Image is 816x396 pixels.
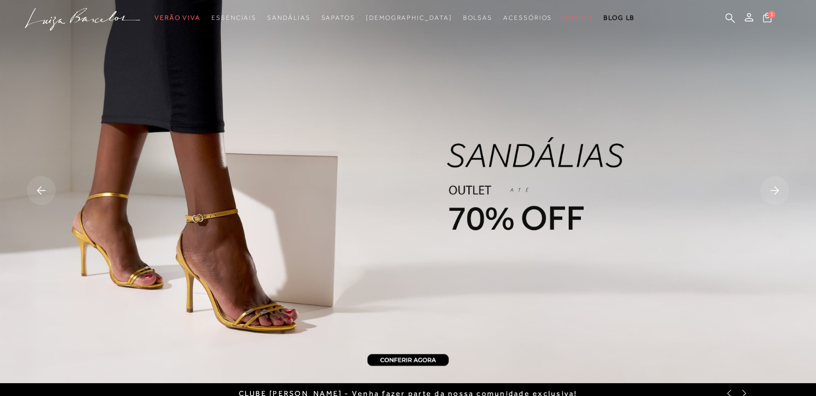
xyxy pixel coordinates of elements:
[267,8,310,28] a: noSubCategoriesText
[604,14,635,21] span: BLOG LB
[503,14,552,21] span: Acessórios
[768,11,775,18] span: 1
[366,14,452,21] span: [DEMOGRAPHIC_DATA]
[760,12,775,26] button: 1
[267,14,310,21] span: Sandálias
[321,14,355,21] span: Sapatos
[462,14,492,21] span: Bolsas
[503,8,552,28] a: noSubCategoriesText
[366,8,452,28] a: noSubCategoriesText
[321,8,355,28] a: noSubCategoriesText
[604,8,635,28] a: BLOG LB
[155,8,201,28] a: noSubCategoriesText
[563,14,593,21] span: Outlet
[563,8,593,28] a: noSubCategoriesText
[462,8,492,28] a: noSubCategoriesText
[155,14,201,21] span: Verão Viva
[211,14,256,21] span: Essenciais
[211,8,256,28] a: noSubCategoriesText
